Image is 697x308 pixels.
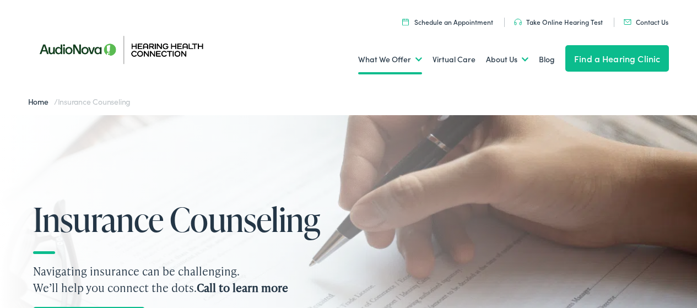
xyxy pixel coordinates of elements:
[33,201,342,237] h1: Insurance Counseling
[402,18,409,25] img: utility icon
[358,39,422,80] a: What We Offer
[402,17,493,26] a: Schedule an Appointment
[539,39,555,80] a: Blog
[28,96,54,107] a: Home
[565,45,669,72] a: Find a Hearing Clinic
[58,96,131,107] span: Insurance Counseling
[624,19,631,25] img: utility icon
[197,280,288,295] strong: Call to learn more
[624,17,668,26] a: Contact Us
[486,39,528,80] a: About Us
[28,96,131,107] span: /
[514,19,522,25] img: utility icon
[33,263,664,296] p: Navigating insurance can be challenging. We’ll help you connect the dots.
[433,39,476,80] a: Virtual Care
[514,17,603,26] a: Take Online Hearing Test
